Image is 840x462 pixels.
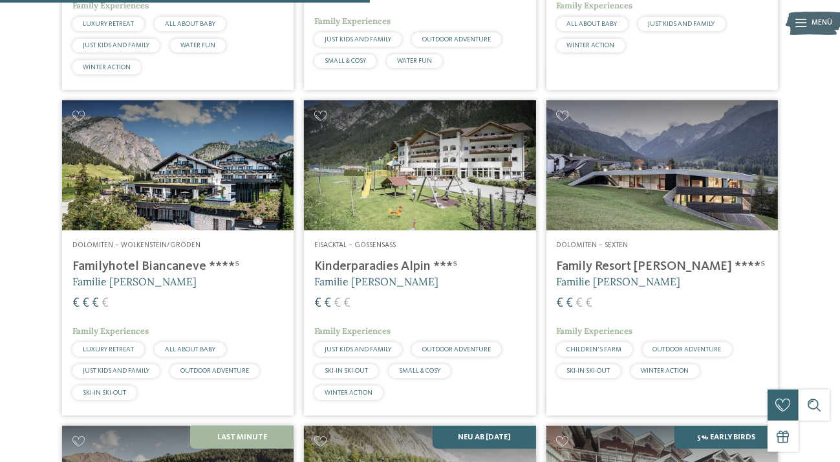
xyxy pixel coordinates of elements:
span: Eisacktal – Gossensass [314,241,396,249]
span: Familie [PERSON_NAME] [72,275,197,288]
span: € [314,297,321,310]
span: OUTDOOR ADVENTURE [422,346,491,353]
h4: Familyhotel Biancaneve ****ˢ [72,259,283,274]
span: € [102,297,109,310]
span: Family Experiences [314,325,391,336]
span: ALL ABOUT BABY [567,21,618,27]
span: OUTDOOR ADVENTURE [422,36,491,43]
a: Familienhotels gesucht? Hier findet ihr die besten! Dolomiten – Sexten Family Resort [PERSON_NAME... [546,100,778,415]
span: ALL ABOUT BABY [165,346,215,353]
img: Family Resort Rainer ****ˢ [546,100,778,230]
span: JUST KIDS AND FAMILY [83,368,149,374]
span: JUST KIDS AND FAMILY [649,21,715,27]
img: Kinderparadies Alpin ***ˢ [304,100,535,230]
span: Family Experiences [557,325,633,336]
span: Dolomiten – Sexten [557,241,629,249]
span: € [92,297,99,310]
span: SKI-IN SKI-OUT [325,368,368,374]
span: € [334,297,341,310]
span: € [576,297,583,310]
span: Dolomiten – Wolkenstein/Gröden [72,241,200,249]
span: OUTDOOR ADVENTURE [653,346,722,353]
span: € [343,297,350,310]
a: Familienhotels gesucht? Hier findet ihr die besten! Eisacktal – Gossensass Kinderparadies Alpin *... [304,100,535,415]
span: WATER FUN [180,42,215,49]
span: LUXURY RETREAT [83,346,134,353]
span: OUTDOOR ADVENTURE [180,368,249,374]
span: € [566,297,574,310]
span: WINTER ACTION [83,64,131,71]
span: SMALL & COSY [325,58,366,64]
img: Familienhotels gesucht? Hier findet ihr die besten! [62,100,294,230]
h4: Family Resort [PERSON_NAME] ****ˢ [557,259,768,274]
span: € [324,297,331,310]
span: € [586,297,593,310]
span: SKI-IN SKI-OUT [83,390,126,396]
span: JUST KIDS AND FAMILY [83,42,149,49]
span: Familie [PERSON_NAME] [314,275,438,288]
span: SKI-IN SKI-OUT [567,368,610,374]
span: Family Experiences [314,16,391,27]
a: Familienhotels gesucht? Hier findet ihr die besten! Dolomiten – Wolkenstein/Gröden Familyhotel Bi... [62,100,294,415]
span: € [82,297,89,310]
span: € [557,297,564,310]
span: JUST KIDS AND FAMILY [325,36,391,43]
span: ALL ABOUT BABY [165,21,215,27]
span: LUXURY RETREAT [83,21,134,27]
h4: Kinderparadies Alpin ***ˢ [314,259,525,274]
span: CHILDREN’S FARM [567,346,622,353]
span: € [72,297,80,310]
span: Familie [PERSON_NAME] [557,275,681,288]
span: WATER FUN [397,58,432,64]
span: SMALL & COSY [399,368,440,374]
span: WINTER ACTION [641,368,689,374]
span: WINTER ACTION [567,42,615,49]
span: WINTER ACTION [325,390,372,396]
span: Family Experiences [72,325,149,336]
span: JUST KIDS AND FAMILY [325,346,391,353]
